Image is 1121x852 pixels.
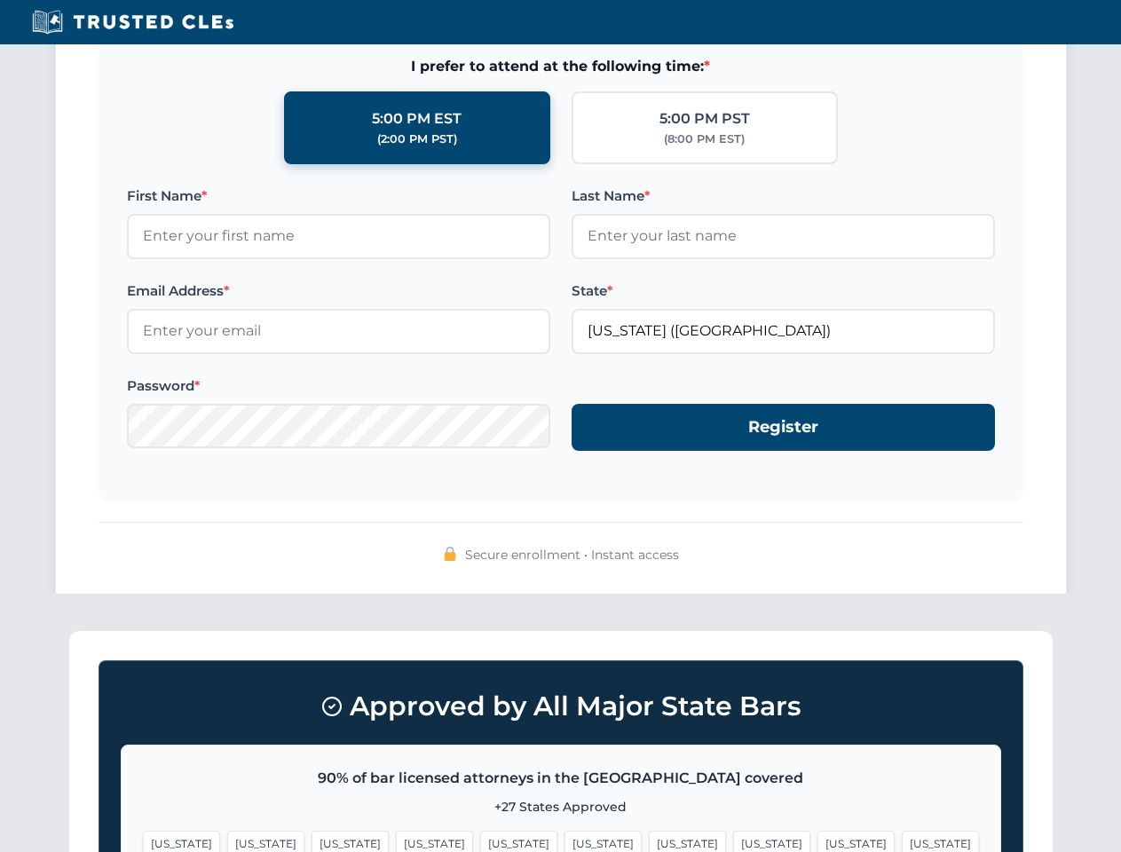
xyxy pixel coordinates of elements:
[127,375,550,397] label: Password
[27,9,239,35] img: Trusted CLEs
[572,280,995,302] label: State
[127,280,550,302] label: Email Address
[664,130,745,148] div: (8:00 PM EST)
[377,130,457,148] div: (2:00 PM PST)
[465,545,679,564] span: Secure enrollment • Instant access
[572,404,995,451] button: Register
[659,107,750,130] div: 5:00 PM PST
[127,309,550,353] input: Enter your email
[127,55,995,78] span: I prefer to attend at the following time:
[372,107,462,130] div: 5:00 PM EST
[572,185,995,207] label: Last Name
[143,797,979,816] p: +27 States Approved
[143,767,979,790] p: 90% of bar licensed attorneys in the [GEOGRAPHIC_DATA] covered
[443,547,457,561] img: 🔒
[121,682,1001,730] h3: Approved by All Major State Bars
[572,309,995,353] input: Florida (FL)
[572,214,995,258] input: Enter your last name
[127,185,550,207] label: First Name
[127,214,550,258] input: Enter your first name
